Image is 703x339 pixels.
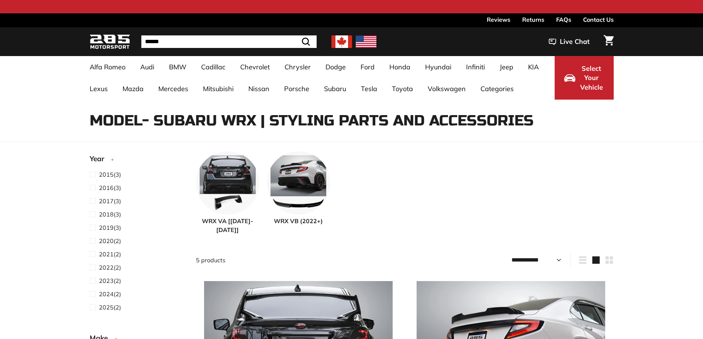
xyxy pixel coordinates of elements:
[99,303,121,312] span: (2)
[99,237,114,245] span: 2020
[90,151,184,170] button: Year
[267,151,330,234] a: WRX VB (2022+)
[99,263,121,272] span: (2)
[267,217,330,225] span: WRX VB (2022+)
[151,78,196,100] a: Mercedes
[277,56,318,78] a: Chrysler
[521,56,546,78] a: KIA
[90,113,614,129] h1: Model- Subaru WRX | Styling Parts and Accessories
[317,78,354,100] a: Subaru
[522,13,544,26] a: Returns
[99,276,121,285] span: (2)
[99,171,114,178] span: 2015
[99,197,114,205] span: 2017
[579,64,604,92] span: Select Your Vehicle
[82,78,115,100] a: Lexus
[196,256,405,264] div: 5 products
[555,56,614,100] button: Select Your Vehicle
[583,13,614,26] a: Contact Us
[599,29,618,54] a: Cart
[277,78,317,100] a: Porsche
[382,56,418,78] a: Honda
[354,78,385,100] a: Tesla
[385,78,420,100] a: Toyota
[99,304,114,311] span: 2025
[99,250,114,258] span: 2021
[196,78,241,100] a: Mitsubishi
[420,78,473,100] a: Volkswagen
[233,56,277,78] a: Chevrolet
[241,78,277,100] a: Nissan
[90,153,110,164] span: Year
[556,13,571,26] a: FAQs
[487,13,510,26] a: Reviews
[318,56,353,78] a: Dodge
[99,211,114,218] span: 2018
[99,236,121,245] span: (2)
[418,56,459,78] a: Hyundai
[99,170,121,179] span: (3)
[194,56,233,78] a: Cadillac
[99,210,121,219] span: (3)
[196,217,259,234] span: WRX VA [[DATE]-[DATE]]
[99,184,114,191] span: 2016
[99,197,121,205] span: (3)
[459,56,492,78] a: Infiniti
[99,277,114,284] span: 2023
[99,290,114,298] span: 2024
[99,264,114,271] span: 2022
[90,33,130,51] img: Logo_285_Motorsport_areodynamics_components
[196,151,259,234] a: WRX VA [[DATE]-[DATE]]
[560,37,590,46] span: Live Chat
[492,56,521,78] a: Jeep
[99,224,114,231] span: 2019
[141,35,317,48] input: Search
[133,56,162,78] a: Audi
[115,78,151,100] a: Mazda
[539,32,599,51] button: Live Chat
[99,250,121,259] span: (2)
[82,56,133,78] a: Alfa Romeo
[99,290,121,298] span: (2)
[353,56,382,78] a: Ford
[99,223,121,232] span: (3)
[473,78,521,100] a: Categories
[162,56,194,78] a: BMW
[99,183,121,192] span: (3)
